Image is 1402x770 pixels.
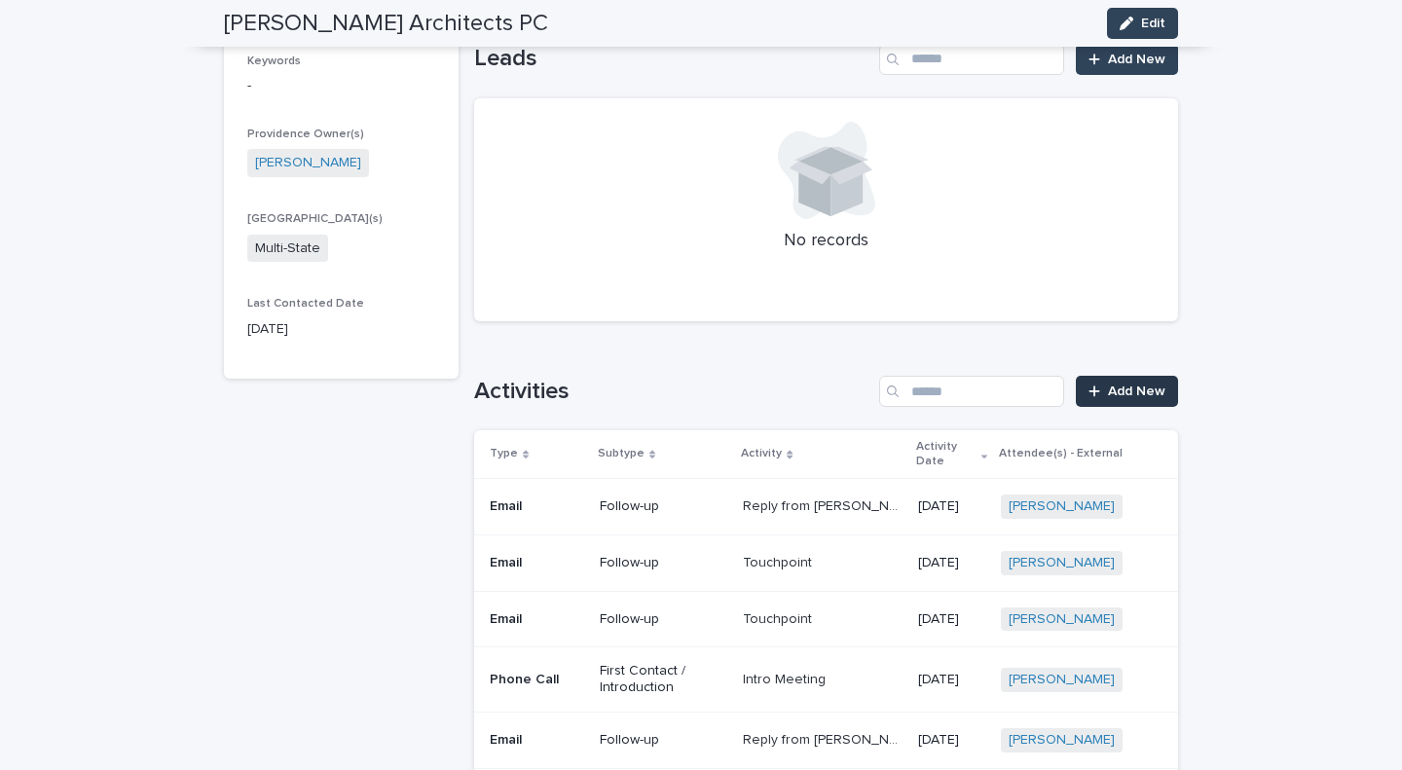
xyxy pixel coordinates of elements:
[247,128,364,140] span: Providence Owner(s)
[1009,555,1115,571] a: [PERSON_NAME]
[743,728,906,749] p: Reply from Tom - setting up virtual meeting.
[490,672,584,688] p: Phone Call
[490,443,518,464] p: Type
[247,55,301,67] span: Keywords
[474,712,1178,768] tr: EmailFollow-upReply from [PERSON_NAME] - setting up virtual meeting.Reply from [PERSON_NAME] - se...
[474,378,871,406] h1: Activities
[600,498,728,515] p: Follow-up
[1141,17,1165,30] span: Edit
[918,672,985,688] p: [DATE]
[490,732,584,749] p: Email
[1009,611,1115,628] a: [PERSON_NAME]
[743,607,816,628] p: Touchpoint
[600,732,728,749] p: Follow-up
[918,611,985,628] p: [DATE]
[598,443,645,464] p: Subtype
[474,45,871,73] h1: Leads
[918,732,985,749] p: [DATE]
[743,668,830,688] p: Intro Meeting
[743,495,906,515] p: Reply from [PERSON_NAME]
[1009,498,1115,515] a: [PERSON_NAME]
[741,443,782,464] p: Activity
[474,534,1178,591] tr: EmailFollow-upTouchpointTouchpoint [DATE][PERSON_NAME]
[474,591,1178,647] tr: EmailFollow-upTouchpointTouchpoint [DATE][PERSON_NAME]
[490,555,584,571] p: Email
[247,235,328,263] span: Multi-State
[916,436,976,472] p: Activity Date
[1076,376,1178,407] a: Add New
[247,76,435,96] p: -
[600,555,728,571] p: Follow-up
[743,551,816,571] p: Touchpoint
[1108,53,1165,66] span: Add New
[1108,385,1165,398] span: Add New
[224,10,548,38] h2: [PERSON_NAME] Architects PC
[1076,44,1178,75] a: Add New
[999,443,1123,464] p: Attendee(s) - External
[474,478,1178,534] tr: EmailFollow-upReply from [PERSON_NAME]Reply from [PERSON_NAME] [DATE][PERSON_NAME]
[918,498,985,515] p: [DATE]
[247,213,383,225] span: [GEOGRAPHIC_DATA](s)
[490,611,584,628] p: Email
[1009,672,1115,688] a: [PERSON_NAME]
[879,44,1064,75] input: Search
[1009,732,1115,749] a: [PERSON_NAME]
[255,153,361,173] a: [PERSON_NAME]
[247,298,364,310] span: Last Contacted Date
[474,647,1178,713] tr: Phone CallFirst Contact / IntroductionIntro MeetingIntro Meeting [DATE][PERSON_NAME]
[600,611,728,628] p: Follow-up
[490,498,584,515] p: Email
[247,319,435,340] p: [DATE]
[918,555,985,571] p: [DATE]
[1107,8,1178,39] button: Edit
[498,231,1155,252] p: No records
[879,376,1064,407] input: Search
[600,663,728,696] p: First Contact / Introduction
